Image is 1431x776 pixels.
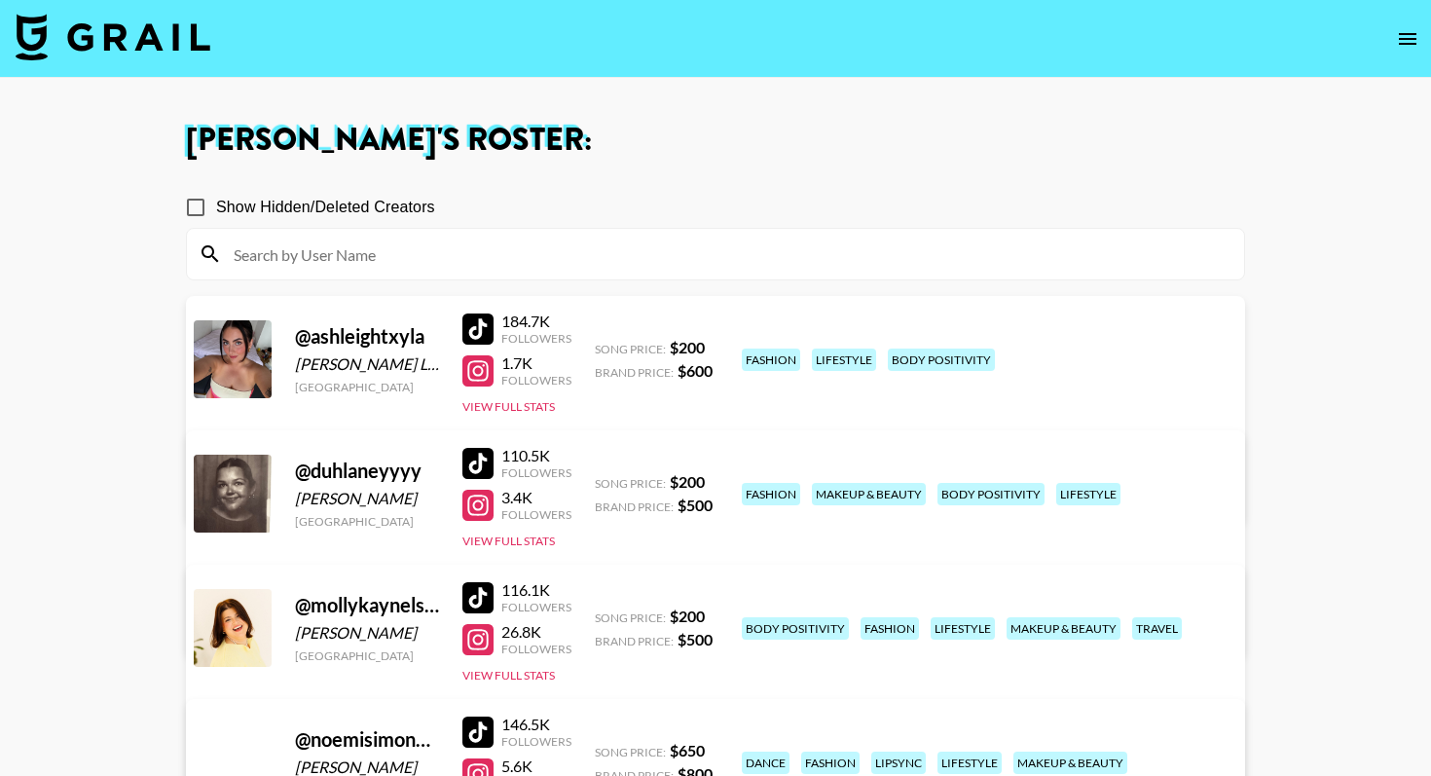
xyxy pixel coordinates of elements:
div: Followers [501,600,571,614]
div: body positivity [742,617,849,640]
div: makeup & beauty [1007,617,1120,640]
strong: $ 600 [678,361,713,380]
div: 3.4K [501,488,571,507]
div: @ ashleightxyla [295,324,439,349]
img: Grail Talent [16,14,210,60]
span: Brand Price: [595,365,674,380]
div: Followers [501,465,571,480]
div: 26.8K [501,622,571,642]
div: Followers [501,642,571,656]
h1: [PERSON_NAME] 's Roster: [186,125,1245,156]
strong: $ 650 [670,741,705,759]
div: @ mollykaynelson [295,593,439,617]
div: makeup & beauty [812,483,926,505]
div: [PERSON_NAME] [295,623,439,643]
div: [PERSON_NAME] Lusetich-[PERSON_NAME] [295,354,439,374]
div: dance [742,752,789,774]
div: [GEOGRAPHIC_DATA] [295,648,439,663]
div: 184.7K [501,312,571,331]
div: Followers [501,331,571,346]
div: [PERSON_NAME] [295,489,439,508]
div: lipsync [871,752,926,774]
span: Song Price: [595,342,666,356]
div: 116.1K [501,580,571,600]
div: Followers [501,373,571,388]
div: [GEOGRAPHIC_DATA] [295,514,439,529]
div: Followers [501,734,571,749]
span: Brand Price: [595,499,674,514]
strong: $ 200 [670,338,705,356]
div: [GEOGRAPHIC_DATA] [295,380,439,394]
span: Song Price: [595,610,666,625]
div: body positivity [888,349,995,371]
div: 1.7K [501,353,571,373]
div: travel [1132,617,1182,640]
span: Song Price: [595,476,666,491]
div: fashion [742,483,800,505]
button: View Full Stats [462,534,555,548]
div: fashion [861,617,919,640]
span: Brand Price: [595,634,674,648]
button: View Full Stats [462,399,555,414]
strong: $ 200 [670,472,705,491]
div: @ duhlaneyyyy [295,459,439,483]
span: Show Hidden/Deleted Creators [216,196,435,219]
strong: $ 200 [670,607,705,625]
div: Followers [501,507,571,522]
strong: $ 500 [678,496,713,514]
div: lifestyle [812,349,876,371]
div: 110.5K [501,446,571,465]
span: Song Price: [595,745,666,759]
div: fashion [742,349,800,371]
div: lifestyle [931,617,995,640]
div: body positivity [937,483,1045,505]
button: open drawer [1388,19,1427,58]
input: Search by User Name [222,239,1232,270]
div: lifestyle [937,752,1002,774]
div: 146.5K [501,715,571,734]
div: lifestyle [1056,483,1120,505]
button: View Full Stats [462,668,555,683]
strong: $ 500 [678,630,713,648]
div: fashion [801,752,860,774]
div: @ noemisimoncouceiro [295,727,439,752]
div: 5.6K [501,757,571,776]
div: makeup & beauty [1013,752,1127,774]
